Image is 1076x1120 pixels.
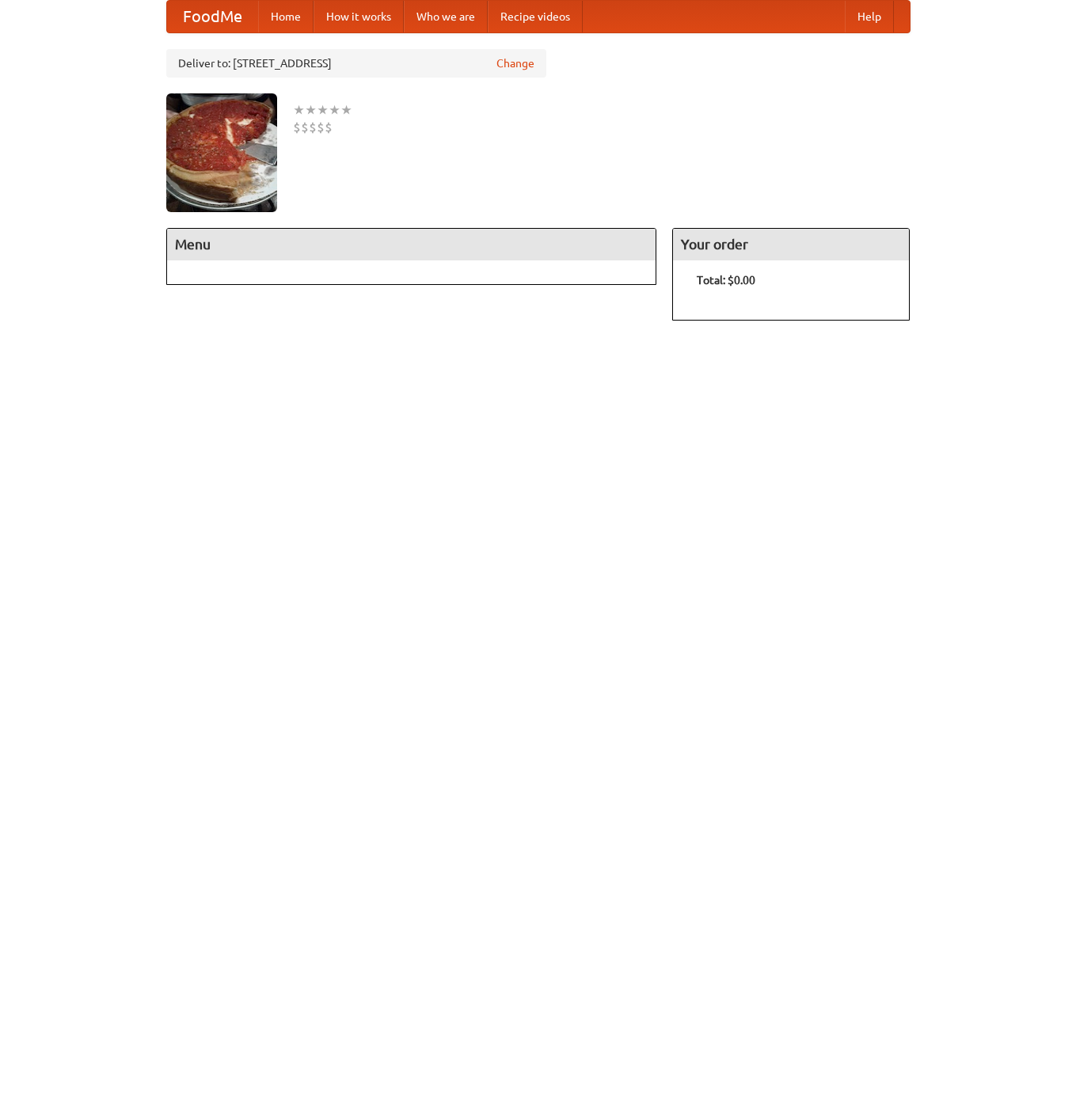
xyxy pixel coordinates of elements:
b: Total: $0.00 [697,274,755,287]
li: $ [325,119,333,136]
a: FoodMe [167,1,258,32]
a: How it works [314,1,404,32]
li: ★ [329,101,340,119]
li: $ [301,119,309,136]
a: Help [845,1,894,32]
a: Who we are [404,1,488,32]
a: Home [258,1,314,32]
li: ★ [305,101,317,119]
a: Recipe videos [488,1,583,32]
a: Change [496,55,534,71]
li: ★ [317,101,329,119]
img: angular.jpg [166,93,277,212]
div: Deliver to: [STREET_ADDRESS] [166,49,546,78]
li: ★ [340,101,352,119]
li: $ [293,119,301,136]
li: ★ [293,101,305,119]
h4: Menu [167,229,656,260]
li: $ [317,119,325,136]
li: $ [309,119,317,136]
h4: Your order [673,229,909,260]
